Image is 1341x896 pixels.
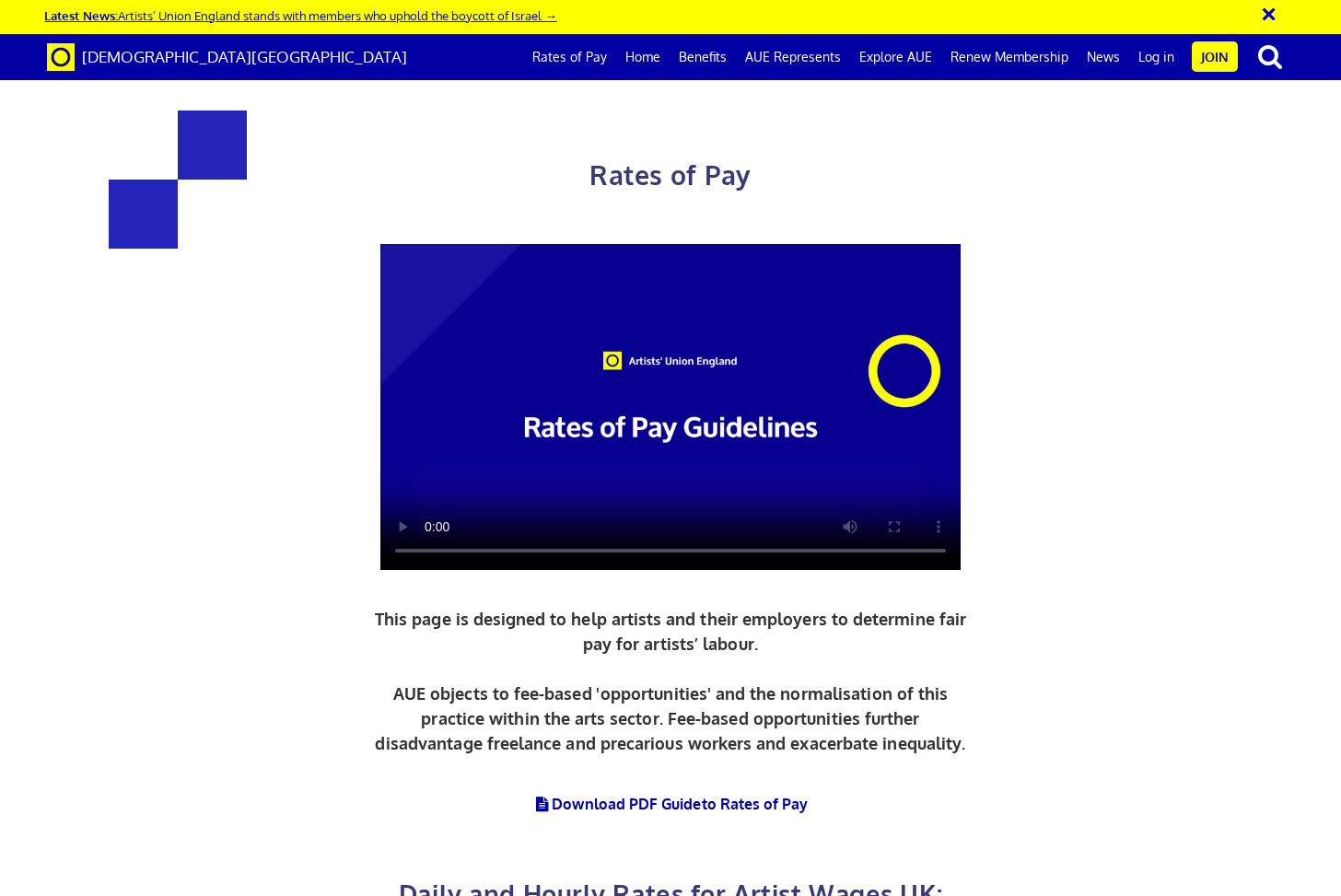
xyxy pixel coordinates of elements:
[702,795,809,813] span: to Rates of Pay
[941,34,1078,80] a: Renew Membership
[1192,41,1238,72] a: Join
[1078,34,1129,80] a: News
[33,34,421,80] a: Brand [DEMOGRAPHIC_DATA][GEOGRAPHIC_DATA]
[1242,37,1299,76] button: search
[616,34,670,80] a: Home
[850,34,941,80] a: Explore AUE
[670,34,736,80] a: Benefits
[523,34,616,80] a: Rates of Pay
[44,7,118,23] strong: Latest News:
[1129,34,1184,80] a: Log in
[370,607,972,756] p: This page is designed to help artists and their employers to determine fair pay for artists’ labo...
[82,47,407,66] span: [DEMOGRAPHIC_DATA][GEOGRAPHIC_DATA]
[736,34,850,80] a: AUE Represents
[44,7,556,23] a: Latest News:Artists’ Union England stands with members who uphold the boycott of Israel →
[533,795,809,813] a: Download PDF Guideto Rates of Pay
[589,158,751,192] span: Rates of Pay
